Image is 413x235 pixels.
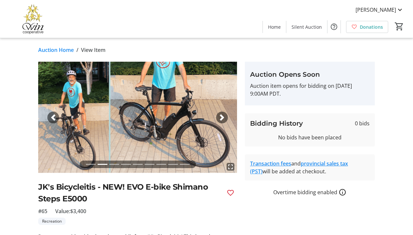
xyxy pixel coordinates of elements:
div: Overtime bidding enabled [245,188,375,196]
a: Home [263,21,286,33]
span: 0 bids [355,119,370,127]
span: Silent Auction [292,23,322,30]
tr-label-badge: Recreation [38,218,66,225]
div: and will be added at checkout. [250,160,370,175]
span: Donations [360,23,383,30]
button: Help [327,20,341,33]
button: Cart [393,21,405,32]
h2: JK's Bicycleitis - NEW! EVO E-bike Shimano Steps E5000 [38,181,221,205]
span: Home [268,23,281,30]
span: / [76,46,78,54]
span: Value: $3,400 [55,207,86,215]
div: No bids have been placed [250,133,370,141]
img: Victoria Women In Need Community Cooperative's Logo [4,3,62,35]
a: How overtime bidding works for silent auctions [339,188,346,196]
p: Auction item opens for bidding on [DATE] 9:00AM PDT. [250,82,370,98]
img: Image [38,62,237,173]
mat-icon: fullscreen [227,163,234,171]
span: #65 [38,207,47,215]
h3: Bidding History [250,118,303,128]
h3: Auction Opens Soon [250,70,370,79]
span: [PERSON_NAME] [356,6,396,14]
a: Auction Home [38,46,74,54]
a: Silent Auction [286,21,327,33]
button: Favourite [224,186,237,199]
button: [PERSON_NAME] [350,5,409,15]
span: View Item [81,46,105,54]
a: Transaction fees [250,160,291,167]
a: Donations [346,21,388,33]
